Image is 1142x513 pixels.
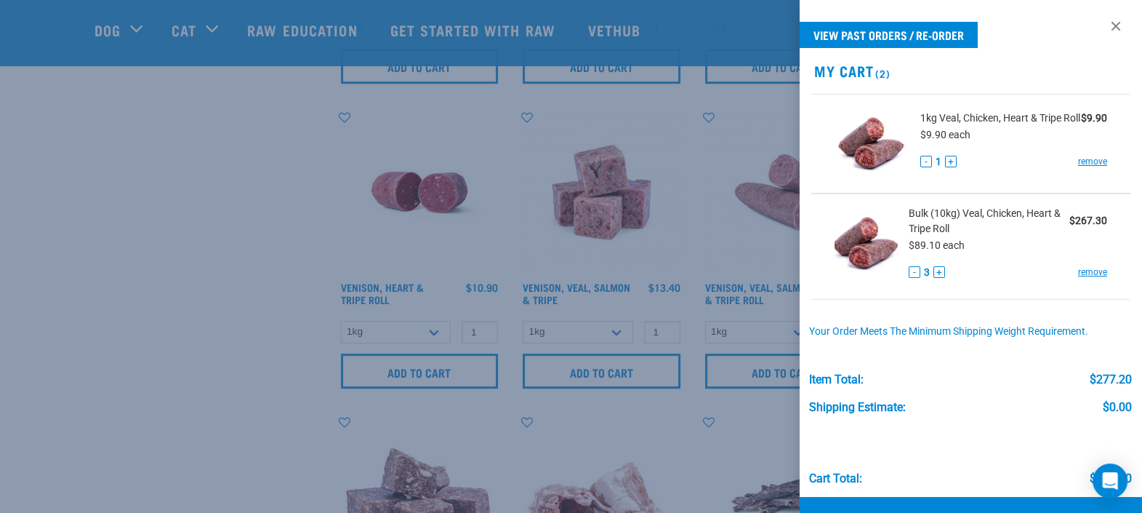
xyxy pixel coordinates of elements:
div: Open Intercom Messenger [1093,464,1127,498]
h2: My Cart [800,63,1142,79]
a: remove [1078,155,1107,168]
div: Cart total: [809,472,862,485]
a: remove [1078,266,1107,279]
span: Bulk (10kg) Veal, Chicken, Heart & Tripe Roll [909,206,1069,236]
span: $89.10 each [909,239,965,251]
span: 3 [924,265,930,280]
button: - [909,266,920,278]
a: View past orders / re-order [800,22,978,48]
div: Item Total: [809,373,864,386]
span: (2) [873,71,890,76]
button: + [945,156,957,167]
div: $277.20 [1090,373,1132,386]
div: Your order meets the minimum shipping weight requirement. [809,326,1132,338]
div: $0.00 [1103,401,1132,414]
img: Veal, Chicken, Heart & Tripe Roll [835,106,909,181]
img: Veal, Chicken, Heart & Tripe Roll [835,206,898,281]
span: $9.90 each [920,129,970,140]
span: 1 [936,154,941,170]
strong: $267.30 [1069,215,1107,226]
div: $277.20 [1090,472,1132,485]
button: - [920,156,932,167]
div: Shipping Estimate: [809,401,906,414]
strong: $9.90 [1081,112,1107,124]
span: 1kg Veal, Chicken, Heart & Tripe Roll [920,111,1080,126]
button: + [933,266,945,278]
